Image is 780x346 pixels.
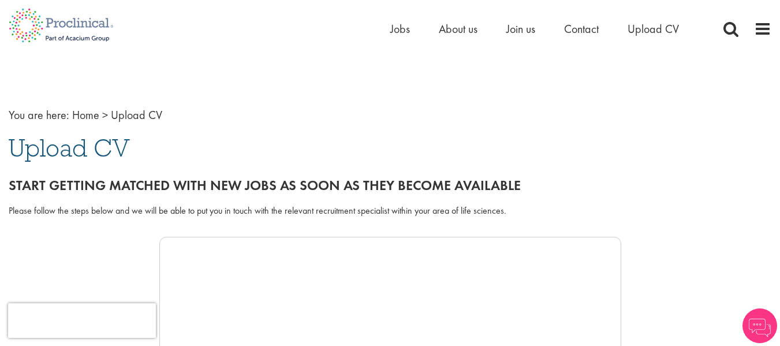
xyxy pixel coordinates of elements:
[390,21,410,36] a: Jobs
[9,107,69,122] span: You are here:
[9,132,130,163] span: Upload CV
[506,21,535,36] a: Join us
[9,204,771,218] div: Please follow the steps below and we will be able to put you in touch with the relevant recruitme...
[628,21,679,36] a: Upload CV
[102,107,108,122] span: >
[742,308,777,343] img: Chatbot
[9,178,771,193] h2: Start getting matched with new jobs as soon as they become available
[564,21,599,36] a: Contact
[8,303,156,338] iframe: reCAPTCHA
[72,107,99,122] a: breadcrumb link
[111,107,162,122] span: Upload CV
[439,21,477,36] a: About us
